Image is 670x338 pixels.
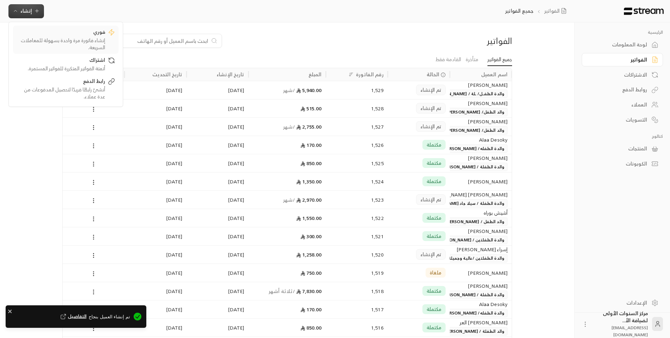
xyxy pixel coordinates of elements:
span: التفاصيل [59,313,87,320]
p: كتالوج [582,134,663,139]
div: Alaa Desoky [454,300,508,308]
div: [DATE] [191,227,244,245]
div: أشيش بوراه [454,209,508,217]
div: 515.00 [253,99,322,117]
div: [DATE] [129,209,182,227]
span: والد الطفل/ [PERSON_NAME] [444,126,508,135]
span: تم الإنشاء [421,105,441,112]
span: تم الإنشاء [421,123,441,130]
a: اشتراكأتمتة الفواتير المتكررة للفواتير المستمرة. [13,54,119,75]
div: [PERSON_NAME] [454,81,508,89]
div: الاشتراكات [591,71,647,78]
div: [DATE] [191,136,244,154]
span: مكتملة [427,306,441,313]
div: مركز السنوات الأولى لضيافة الأ... [593,310,648,338]
a: جميع الفواتير [487,53,512,66]
div: [DATE] [129,173,182,190]
div: 1,526 [330,136,384,154]
div: 1,522 [330,209,384,227]
div: 5,940.00 [253,81,322,99]
span: / شهر [283,86,295,95]
span: مكتملة [427,214,441,221]
span: مكتملة [427,324,441,331]
span: والدة الطفــل/ ـلة / [PERSON_NAME] [PERSON_NAME] [396,90,508,98]
div: [DATE] [129,264,182,282]
div: [PERSON_NAME] [454,118,508,125]
span: مكتملة [427,287,441,294]
div: تاريخ التحديث [152,70,183,79]
div: 850.00 [253,154,322,172]
span: / شهر [283,195,295,204]
div: اسم العميل [481,70,508,79]
p: الرئيسية [582,30,663,35]
div: [PERSON_NAME] [454,282,508,290]
input: ابحث باسم العميل أو رقم الهاتف [122,37,208,45]
span: والدة الطفلة / [PERSON_NAME] [439,291,508,299]
span: والد الطفل / [PERSON_NAME] [443,217,508,226]
div: [DATE] [191,264,244,282]
a: الكوبونات [582,157,663,171]
div: [PERSON_NAME] [454,264,508,282]
div: [PERSON_NAME] [454,173,508,190]
div: لوحة المعلومات [591,41,647,48]
div: العملاء [591,101,647,108]
div: إسراء [PERSON_NAME] [454,246,508,253]
span: مكتملة [427,160,441,167]
div: 1,527 [330,118,384,136]
div: [DATE] [191,81,244,99]
span: مكتملة [427,141,441,148]
span: / ثلاثة أشهر [269,287,295,295]
span: والدة الطفلتين /عالية وجميلة [PERSON_NAME] [411,254,508,262]
a: رابط الدفعأنشئ رابطًا فريدًا لتحصيل المدفوعات من عدة عملاء. [13,75,119,103]
div: فوري [17,28,105,37]
span: / شهر [283,122,295,131]
div: [DATE] [129,136,182,154]
div: [DATE] [129,282,182,300]
div: [DATE] [191,173,244,190]
span: والدة الطفله/ [PERSON_NAME] [440,144,508,153]
div: 850.00 [253,319,322,337]
button: إنشاء [8,4,44,18]
nav: breadcrumb [505,7,569,15]
div: التسويات [591,116,647,123]
div: [DATE] [129,319,182,337]
img: Logo [623,7,664,15]
a: لوحة المعلومات [582,38,663,52]
span: والد الطفل/ [PERSON_NAME] [444,108,508,116]
div: 1,518 [330,282,384,300]
div: اشتراك [17,57,105,65]
div: 1,525 [330,154,384,172]
span: تم الإنشاء [421,196,441,203]
div: [DATE] [191,319,244,337]
div: [DATE] [129,227,182,245]
div: [DATE] [191,154,244,172]
div: 2,970.00 [253,191,322,209]
div: [PERSON_NAME] [454,227,508,235]
div: [PERSON_NAME] [454,154,508,162]
div: 300.00 [253,227,322,245]
div: [PERSON_NAME] العر [454,319,508,326]
p: جميع الفواتير [505,7,534,15]
div: 7,830.00 [253,282,322,300]
div: الكوبونات [591,160,647,167]
button: Sort [347,70,355,79]
div: 1,523 [330,191,384,209]
span: تم إنشاء العميل بنجاح [11,313,130,321]
div: [DATE] [191,246,244,264]
button: close [8,307,13,314]
div: 1,258.00 [253,246,322,264]
div: روابط الدفع [591,86,647,93]
div: الفواتير [405,35,512,46]
span: مكتملة [427,233,441,240]
span: والدة الطفلتين / [PERSON_NAME] [435,236,508,244]
span: تم الإنشاء [421,86,441,93]
a: التسويات [582,113,663,126]
span: تم الإنشاء [421,251,441,258]
a: الفواتير [582,53,663,67]
div: 1,519 [330,264,384,282]
div: أتمتة الفواتير المتكررة للفواتير المستمرة. [17,65,105,72]
span: ملغاة [430,269,441,276]
div: الفواتير [591,56,647,63]
div: إنشاء فاتورة مرة واحدة بسهولة للمعاملات السريعة. [17,37,105,51]
div: 1,529 [330,81,384,99]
